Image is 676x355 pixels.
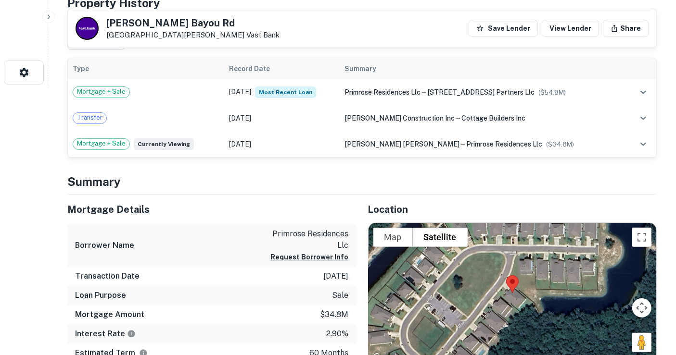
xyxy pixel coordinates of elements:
[73,87,129,97] span: Mortgage + Sale
[632,333,651,352] button: Drag Pegman onto the map to open Street View
[628,247,676,294] iframe: Chat Widget
[224,79,340,105] td: [DATE]
[635,84,651,100] button: expand row
[224,105,340,131] td: [DATE]
[327,328,349,340] p: 2.90%
[255,86,316,98] span: Most Recent Loan
[224,131,340,157] td: [DATE]
[344,87,621,98] div: →
[542,20,599,37] a: View Lender
[75,290,126,301] h6: Loan Purpose
[75,270,140,282] h6: Transaction Date
[246,31,280,39] a: Vast Bank
[469,20,538,37] button: Save Lender
[67,173,657,190] h4: Summary
[344,114,455,122] span: [PERSON_NAME] construction inc
[413,228,468,247] button: Show satellite imagery
[271,251,349,263] button: Request Borrower Info
[73,113,106,122] span: Transfer
[344,88,421,96] span: primrose residences llc
[344,140,459,148] span: [PERSON_NAME] [PERSON_NAME]
[73,139,129,148] span: Mortgage + Sale
[538,89,566,96] span: ($ 54.8M )
[324,270,349,282] p: [DATE]
[635,136,651,152] button: expand row
[75,240,134,251] h6: Borrower Name
[262,228,349,251] p: primrose residences llc
[635,110,651,126] button: expand row
[632,228,651,247] button: Toggle fullscreen view
[75,309,144,320] h6: Mortgage Amount
[461,114,525,122] span: cottage builders inc
[373,228,413,247] button: Show street map
[344,139,621,149] div: →
[344,113,621,123] div: →
[106,18,280,28] h5: [PERSON_NAME] Bayou Rd
[427,88,535,96] span: [STREET_ADDRESS] partners llc
[340,58,625,79] th: Summary
[68,58,224,79] th: Type
[603,20,649,37] button: Share
[67,202,357,217] h5: Mortgage Details
[546,141,574,148] span: ($ 34.8M )
[134,138,194,150] span: Currently viewing
[466,140,542,148] span: primrose residences llc
[320,309,349,320] p: $34.8m
[106,31,280,39] p: [GEOGRAPHIC_DATA][PERSON_NAME]
[332,290,349,301] p: sale
[632,298,651,318] button: Map camera controls
[224,58,340,79] th: Record Date
[75,328,136,340] h6: Interest Rate
[127,330,136,338] svg: The interest rates displayed on the website are for informational purposes only and may be report...
[368,202,657,217] h5: Location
